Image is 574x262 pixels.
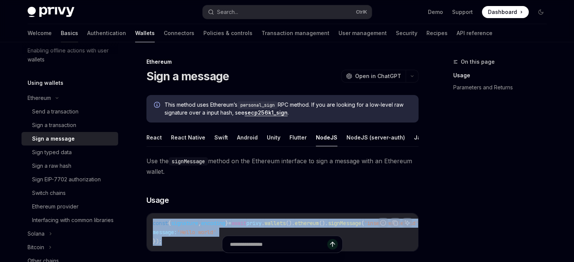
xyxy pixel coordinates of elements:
[402,218,412,228] button: Ask AI
[245,109,288,116] a: secp256k1_sign
[246,220,262,227] span: privy
[225,220,228,227] span: }
[265,220,286,227] span: wallets
[177,229,216,236] span: 'Hello world'
[198,220,201,227] span: ,
[22,213,118,227] a: Interfacing with common libraries
[316,129,337,146] button: NodeJS
[32,107,78,116] div: Send a transaction
[396,24,417,42] a: Security
[28,78,63,87] h5: Using wallets
[22,186,118,200] a: Switch chains
[231,220,246,227] span: await
[169,157,208,165] code: signMessage
[262,24,329,42] a: Transaction management
[428,8,443,16] a: Demo
[319,220,328,227] span: ().
[146,69,229,83] h1: Sign a message
[22,159,118,173] a: Sign a raw hash
[228,220,231,227] span: =
[28,24,52,42] a: Welcome
[203,24,252,42] a: Policies & controls
[341,70,406,83] button: Open in ChatGPT
[32,148,72,157] div: Sign typed data
[28,46,114,64] div: Enabling offline actions with user wallets
[267,129,280,146] button: Unity
[32,202,78,211] div: Ethereum provider
[171,220,198,227] span: signature
[327,239,338,250] button: Send message
[28,243,44,252] div: Bitcoin
[488,8,517,16] span: Dashboard
[153,229,177,236] span: message:
[22,132,118,146] a: Sign a message
[153,220,168,227] span: const
[22,118,118,132] a: Sign a transaction
[146,58,419,66] div: Ethereum
[457,24,492,42] a: API reference
[22,173,118,186] a: Sign EIP-7702 authorization
[146,195,169,205] span: Usage
[32,161,71,170] div: Sign a raw hash
[237,101,278,109] code: personal_sign
[22,105,118,118] a: Send a transaction
[32,134,75,143] div: Sign a message
[22,146,118,159] a: Sign typed data
[414,129,427,146] button: Java
[171,129,205,146] button: React Native
[135,24,155,42] a: Wallets
[378,218,388,228] button: Report incorrect code
[535,6,547,18] button: Toggle dark mode
[32,216,114,225] div: Interfacing with common libraries
[146,129,162,146] button: React
[328,220,361,227] span: signMessage
[154,102,162,109] svg: Info
[214,129,228,146] button: Swift
[295,220,319,227] span: ethereum
[168,220,171,227] span: {
[32,121,76,130] div: Sign a transaction
[361,220,364,227] span: (
[146,156,419,177] span: Use the method on the Ethereum interface to sign a message with an Ethereum wallet.
[28,7,74,17] img: dark logo
[165,101,411,116] span: This method uses Ethereum’s RPC method. If you are looking for a low-level raw signature over a i...
[28,229,45,238] div: Solana
[87,24,126,42] a: Authentication
[346,129,405,146] button: NodeJS (server-auth)
[217,8,238,17] div: Search...
[461,57,495,66] span: On this page
[201,220,225,227] span: encoding
[355,72,401,80] span: Open in ChatGPT
[390,218,400,228] button: Copy the contents from the code block
[426,24,448,42] a: Recipes
[32,175,101,184] div: Sign EIP-7702 authorization
[286,220,295,227] span: ().
[452,8,473,16] a: Support
[453,69,553,81] a: Usage
[289,129,307,146] button: Flutter
[356,9,367,15] span: Ctrl K
[482,6,529,18] a: Dashboard
[22,200,118,213] a: Ethereum provider
[262,220,265,227] span: .
[339,24,387,42] a: User management
[364,220,419,227] span: 'insert-wallet-id'
[61,24,78,42] a: Basics
[28,93,51,103] div: Ethereum
[164,24,194,42] a: Connectors
[32,188,66,198] div: Switch chains
[203,5,372,19] button: Search...CtrlK
[22,44,118,66] a: Enabling offline actions with user wallets
[237,129,258,146] button: Android
[453,81,553,93] a: Parameters and Returns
